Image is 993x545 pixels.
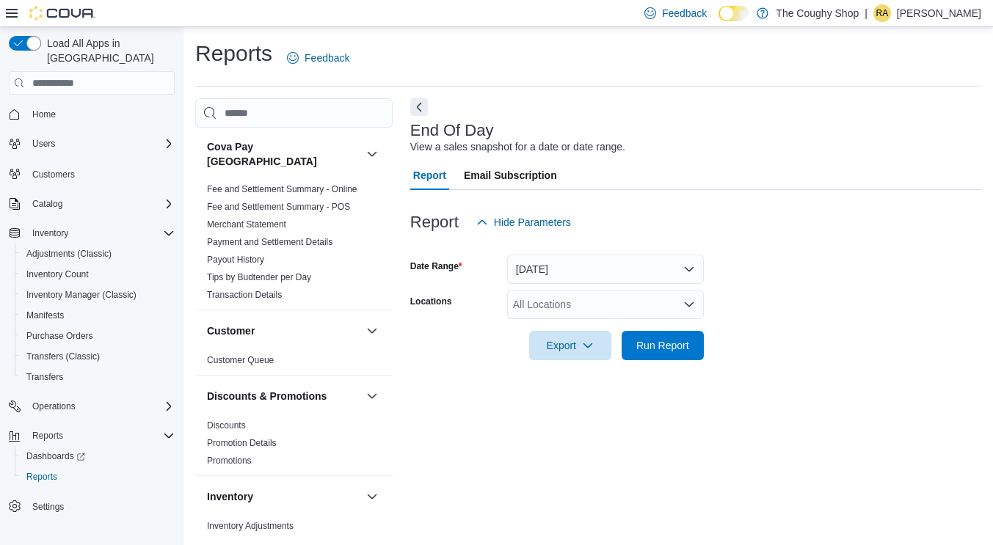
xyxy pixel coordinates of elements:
[207,520,294,532] span: Inventory Adjustments
[15,367,181,387] button: Transfers
[26,135,61,153] button: Users
[26,498,70,516] a: Settings
[363,145,381,163] button: Cova Pay [GEOGRAPHIC_DATA]
[207,290,282,300] a: Transaction Details
[15,305,181,326] button: Manifests
[32,400,76,412] span: Operations
[3,223,181,244] button: Inventory
[32,169,75,180] span: Customers
[32,109,56,120] span: Home
[207,389,327,403] h3: Discounts & Promotions
[26,195,68,213] button: Catalog
[15,326,181,346] button: Purchase Orders
[15,244,181,264] button: Adjustments (Classic)
[413,161,446,190] span: Report
[207,420,246,431] a: Discounts
[876,4,889,22] span: RA
[207,438,277,448] a: Promotion Details
[32,501,64,513] span: Settings
[207,255,264,265] a: Payout History
[32,227,68,239] span: Inventory
[26,497,175,516] span: Settings
[207,184,357,194] a: Fee and Settlement Summary - Online
[464,161,557,190] span: Email Subscription
[507,255,704,284] button: [DATE]
[529,331,611,360] button: Export
[26,106,62,123] a: Home
[26,398,81,415] button: Operations
[207,489,253,504] h3: Inventory
[207,389,360,403] button: Discounts & Promotions
[21,266,95,283] a: Inventory Count
[26,224,175,242] span: Inventory
[32,198,62,210] span: Catalog
[15,346,181,367] button: Transfers (Classic)
[26,351,100,362] span: Transfers (Classic)
[21,307,175,324] span: Manifests
[207,437,277,449] span: Promotion Details
[21,447,91,465] a: Dashboards
[195,180,393,310] div: Cova Pay [GEOGRAPHIC_DATA]
[21,447,175,465] span: Dashboards
[410,213,459,231] h3: Report
[207,289,282,301] span: Transaction Details
[32,430,63,442] span: Reports
[26,371,63,383] span: Transfers
[207,521,294,531] a: Inventory Adjustments
[207,271,311,283] span: Tips by Budtender per Day
[207,354,274,366] span: Customer Queue
[207,202,350,212] a: Fee and Settlement Summary - POS
[719,6,749,21] input: Dark Mode
[207,455,252,467] span: Promotions
[26,427,69,445] button: Reports
[207,139,360,169] button: Cova Pay [GEOGRAPHIC_DATA]
[21,286,175,304] span: Inventory Manager (Classic)
[26,450,85,462] span: Dashboards
[26,427,175,445] span: Reports
[21,307,70,324] a: Manifests
[865,4,867,22] p: |
[3,396,181,417] button: Operations
[21,327,99,345] a: Purchase Orders
[207,219,286,230] a: Merchant Statement
[3,425,181,446] button: Reports
[873,4,891,22] div: Roberto Apodaca
[207,254,264,266] span: Payout History
[207,201,350,213] span: Fee and Settlement Summary - POS
[15,264,181,285] button: Inventory Count
[26,471,57,483] span: Reports
[207,456,252,466] a: Promotions
[21,348,175,365] span: Transfers (Classic)
[26,164,175,183] span: Customers
[363,322,381,340] button: Customer
[26,268,89,280] span: Inventory Count
[410,122,494,139] h3: End Of Day
[26,248,112,260] span: Adjustments (Classic)
[195,417,393,475] div: Discounts & Promotions
[3,103,181,125] button: Home
[15,446,181,467] a: Dashboards
[662,6,707,21] span: Feedback
[26,135,175,153] span: Users
[305,51,349,65] span: Feedback
[21,266,175,283] span: Inventory Count
[195,351,393,375] div: Customer
[281,43,355,73] a: Feedback
[683,299,695,310] button: Open list of options
[26,289,137,301] span: Inventory Manager (Classic)
[26,310,64,321] span: Manifests
[494,215,571,230] span: Hide Parameters
[3,133,181,154] button: Users
[622,331,704,360] button: Run Report
[26,330,93,342] span: Purchase Orders
[3,163,181,184] button: Customers
[207,183,357,195] span: Fee and Settlement Summary - Online
[207,236,332,248] span: Payment and Settlement Details
[15,467,181,487] button: Reports
[636,338,689,353] span: Run Report
[21,245,117,263] a: Adjustments (Classic)
[26,224,74,242] button: Inventory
